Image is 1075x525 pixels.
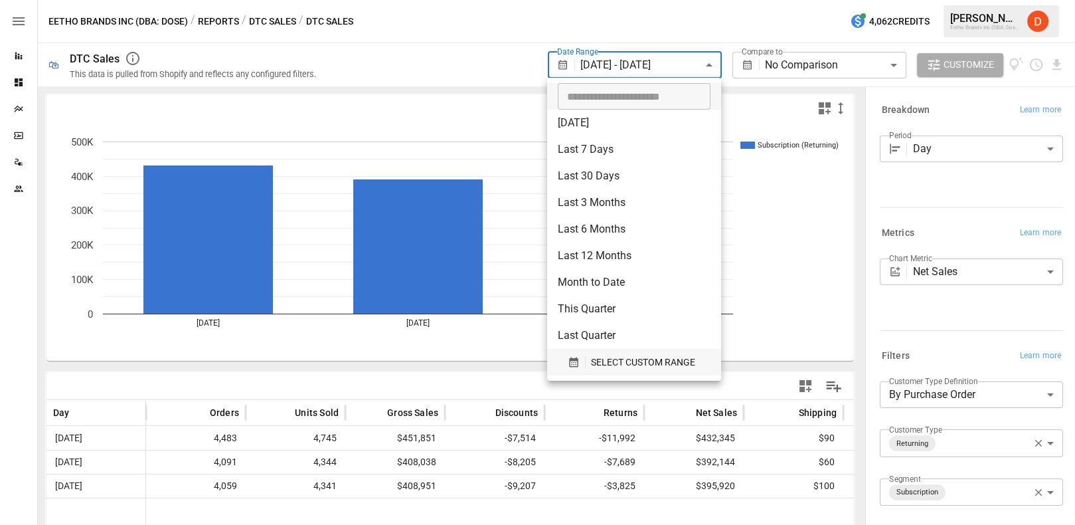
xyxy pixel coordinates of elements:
li: Month to Date [547,269,721,296]
li: Last Quarter [547,322,721,349]
li: Last 30 Days [547,163,721,189]
li: This Quarter [547,296,721,322]
li: Last 12 Months [547,243,721,269]
li: [DATE] [547,110,721,136]
li: Last 7 Days [547,136,721,163]
li: Last 3 Months [547,189,721,216]
button: SELECT CUSTOM RANGE [558,349,710,375]
span: SELECT CUSTOM RANGE [591,354,695,371]
li: Last 6 Months [547,216,721,243]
